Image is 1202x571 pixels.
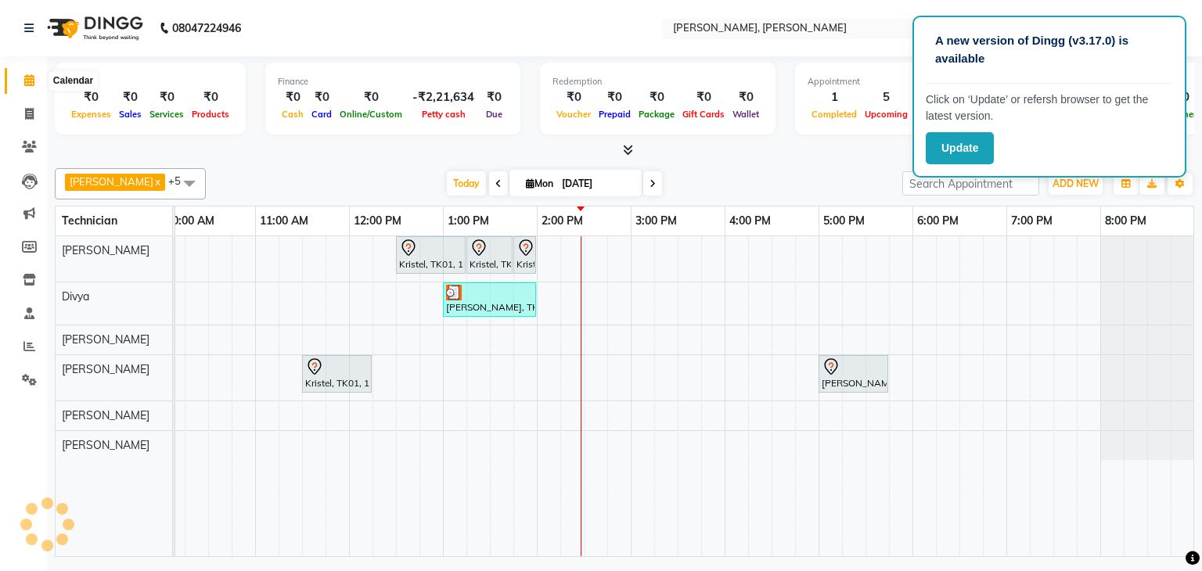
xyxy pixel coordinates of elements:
[49,72,97,91] div: Calendar
[444,285,534,314] div: [PERSON_NAME], TK03, 01:00 PM-02:00 PM, Permanent Nail Paint - French (Hand)
[447,171,486,196] span: Today
[62,408,149,422] span: [PERSON_NAME]
[146,109,188,120] span: Services
[62,362,149,376] span: [PERSON_NAME]
[256,210,312,232] a: 11:00 AM
[40,6,147,50] img: logo
[480,88,508,106] div: ₹0
[115,88,146,106] div: ₹0
[406,88,480,106] div: -₹2,21,634
[278,109,308,120] span: Cash
[1007,210,1056,232] a: 7:00 PM
[336,88,406,106] div: ₹0
[808,75,1002,88] div: Appointment
[678,88,729,106] div: ₹0
[1053,178,1099,189] span: ADD NEW
[557,172,635,196] input: 2025-09-01
[62,214,117,228] span: Technician
[1101,210,1150,232] a: 8:00 PM
[482,109,506,120] span: Due
[635,109,678,120] span: Package
[552,109,595,120] span: Voucher
[304,357,370,390] div: Kristel, TK01, 11:30 AM-12:15 PM, Café H&F Pedicure
[70,175,153,188] span: [PERSON_NAME]
[398,239,464,271] div: Kristel, TK01, 12:30 PM-01:15 PM, Nail Extension - Acrylic (Hand)
[1049,173,1103,195] button: ADD NEW
[820,357,887,390] div: [PERSON_NAME], TK02, 05:00 PM-05:45 PM, Permanent Nail Paint - Solid Color (Hand)
[861,109,912,120] span: Upcoming
[729,88,763,106] div: ₹0
[162,210,218,232] a: 10:00 AM
[336,109,406,120] span: Online/Custom
[168,174,193,187] span: +5
[538,210,587,232] a: 2:00 PM
[522,178,557,189] span: Mon
[632,210,681,232] a: 3:00 PM
[926,92,1173,124] p: Click on ‘Update’ or refersh browser to get the latest version.
[926,132,994,164] button: Update
[808,88,861,106] div: 1
[418,109,470,120] span: Petty cash
[350,210,405,232] a: 12:00 PM
[725,210,775,232] a: 4:00 PM
[444,210,493,232] a: 1:00 PM
[808,109,861,120] span: Completed
[115,109,146,120] span: Sales
[861,88,912,106] div: 5
[67,75,233,88] div: Total
[62,438,149,452] span: [PERSON_NAME]
[468,239,511,271] div: Kristel, TK01, 01:15 PM-01:45 PM, Permanent Nail Paint - Solid Color (Hand)
[67,88,115,106] div: ₹0
[819,210,869,232] a: 5:00 PM
[678,109,729,120] span: Gift Cards
[172,6,241,50] b: 08047224946
[308,88,336,106] div: ₹0
[308,109,336,120] span: Card
[62,289,89,303] span: Divya
[552,75,763,88] div: Redemption
[278,88,308,106] div: ₹0
[67,109,115,120] span: Expenses
[153,175,160,188] a: x
[146,88,188,106] div: ₹0
[278,75,508,88] div: Finance
[188,109,233,120] span: Products
[913,210,963,232] a: 6:00 PM
[62,332,149,347] span: [PERSON_NAME]
[935,32,1164,67] p: A new version of Dingg (v3.17.0) is available
[188,88,233,106] div: ₹0
[595,109,635,120] span: Prepaid
[515,239,534,271] div: Kristel, TK01, 01:45 PM-02:00 PM, Permanent Nail Paint - Solid Color (Toes)
[912,88,956,106] div: 0
[912,109,956,120] span: Ongoing
[62,243,149,257] span: [PERSON_NAME]
[729,109,763,120] span: Wallet
[552,88,595,106] div: ₹0
[902,171,1039,196] input: Search Appointment
[635,88,678,106] div: ₹0
[595,88,635,106] div: ₹0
